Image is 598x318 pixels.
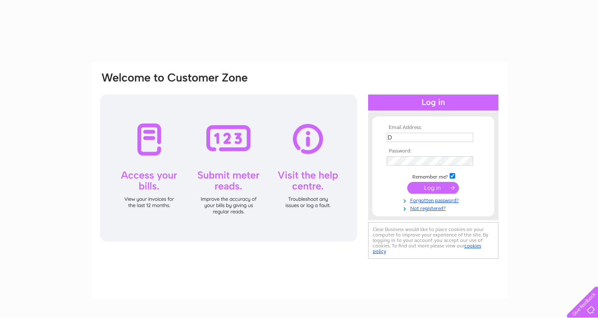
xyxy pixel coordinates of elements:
[385,148,482,154] th: Password:
[387,196,482,204] a: Forgotten password?
[407,182,459,194] input: Submit
[373,243,481,254] a: cookies policy
[387,204,482,212] a: Not registered?
[385,172,482,180] td: Remember me?
[368,222,498,259] div: Clear Business would like to place cookies on your computer to improve your experience of the sit...
[385,125,482,131] th: Email Address:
